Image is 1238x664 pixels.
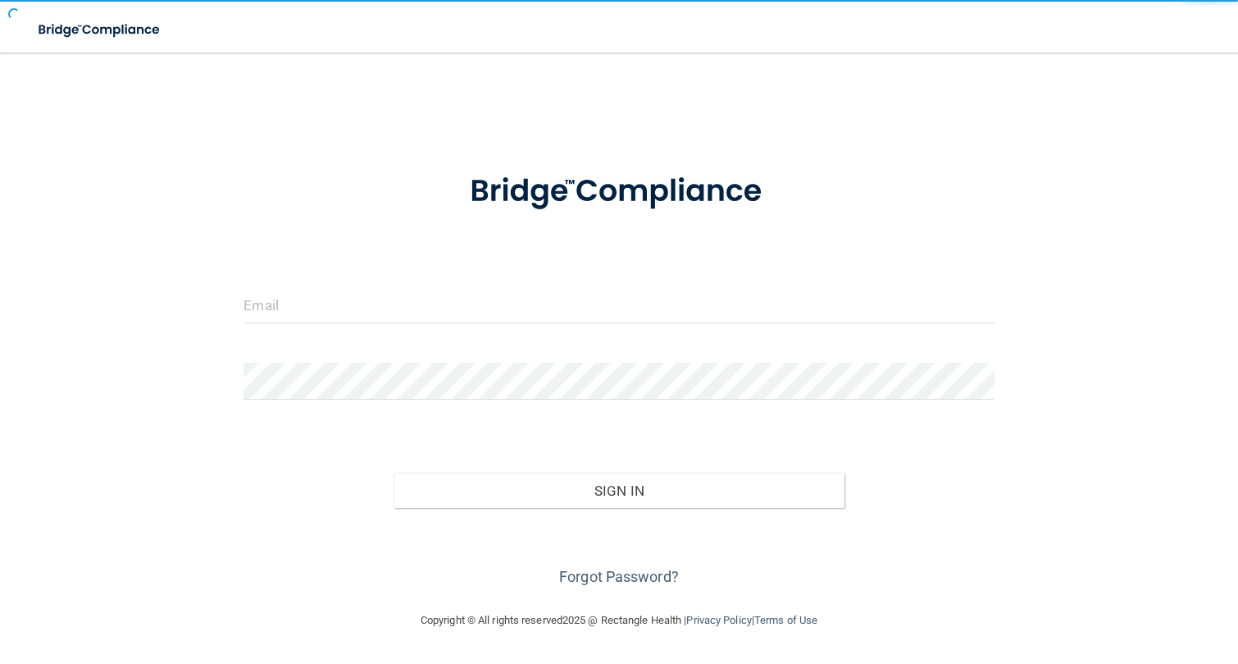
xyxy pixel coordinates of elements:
a: Privacy Policy [686,614,751,626]
img: bridge_compliance_login_screen.278c3ca4.svg [25,13,175,47]
div: Copyright © All rights reserved 2025 @ Rectangle Health | | [320,594,918,647]
button: Sign In [394,473,844,509]
a: Forgot Password? [559,568,679,585]
a: Terms of Use [754,614,817,626]
img: bridge_compliance_login_screen.278c3ca4.svg [438,151,801,232]
input: Email [244,286,994,323]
